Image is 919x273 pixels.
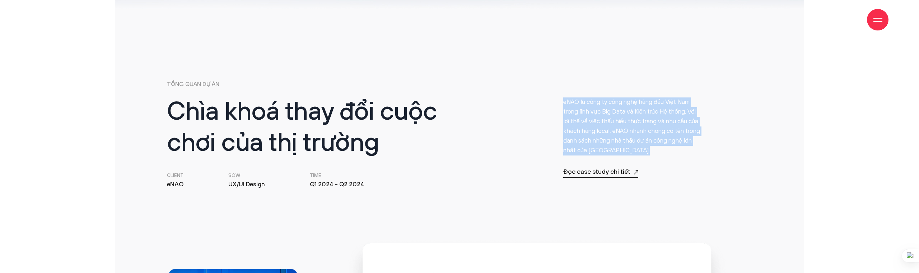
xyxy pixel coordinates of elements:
[167,172,183,189] li: eNAO
[228,172,265,189] li: UX/UI Design
[167,172,183,179] small: Client
[167,97,455,159] h2: Chìa khoá thay đổi cuộc chơi của thị trường
[310,172,364,189] li: Q1 2024 - Q2 2024
[310,172,364,179] small: Time
[167,80,752,89] p: TỔNG QUAN DỰ ÁN
[563,97,703,155] p: eNAO là công ty công nghệ hàng đầu Việt Nam trong lĩnh vực Big Data và Kiến trúc Hệ thống. Với lợ...
[563,167,638,177] p: Đọc case study chi tiết
[228,172,265,179] small: SOW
